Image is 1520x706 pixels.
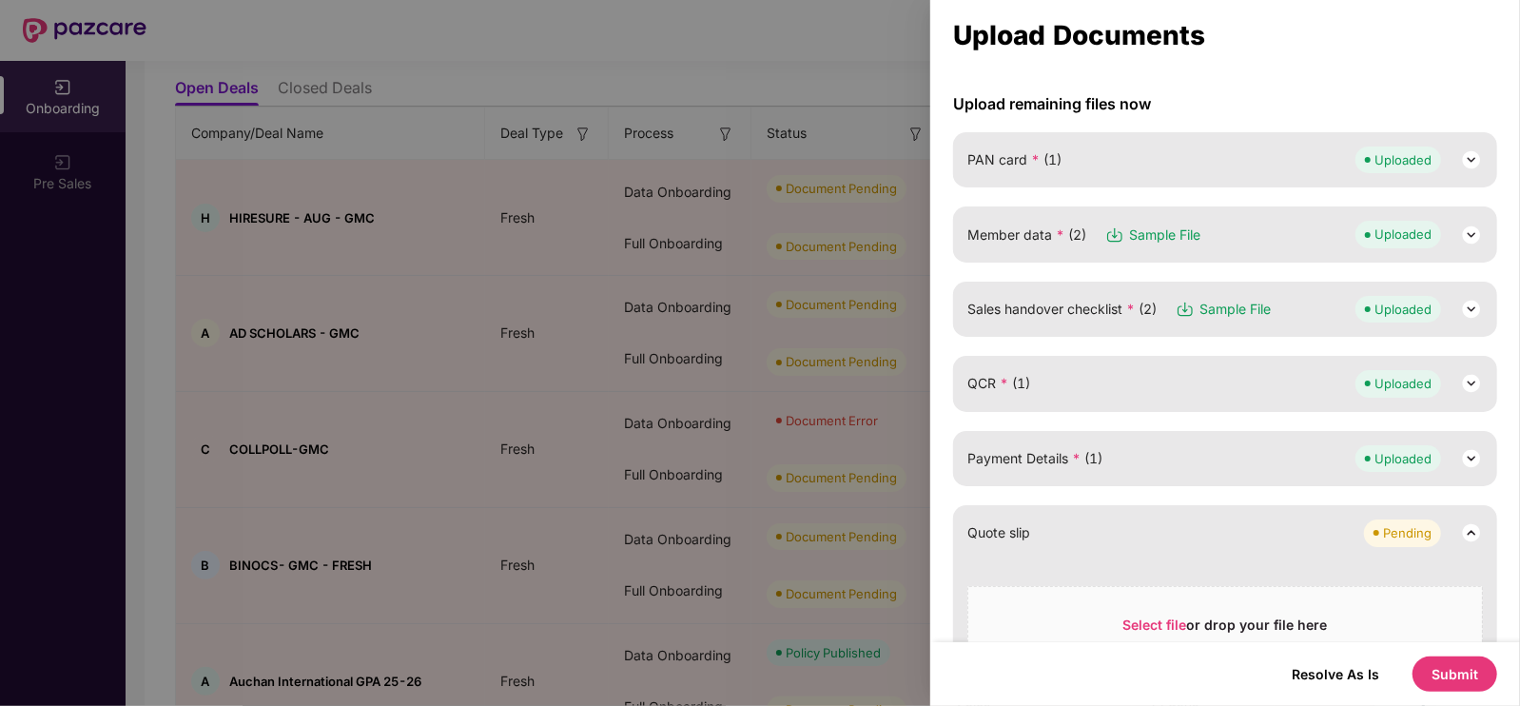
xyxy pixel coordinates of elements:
[1460,224,1483,246] img: svg+xml;base64,PHN2ZyB3aWR0aD0iMjQiIGhlaWdodD0iMjQiIHZpZXdCb3g9IjAgMCAyNCAyNCIgZmlsbD0ibm9uZSIgeG...
[967,225,1086,245] span: Member data (2)
[967,522,1030,543] span: Quote slip
[1460,447,1483,470] img: svg+xml;base64,PHN2ZyB3aWR0aD0iMjQiIGhlaWdodD0iMjQiIHZpZXdCb3g9IjAgMCAyNCAyNCIgZmlsbD0ibm9uZSIgeG...
[1374,300,1432,319] div: Uploaded
[1129,225,1200,245] span: Sample File
[967,149,1062,170] span: PAN card (1)
[1460,521,1483,544] img: svg+xml;base64,PHN2ZyB3aWR0aD0iMjQiIGhlaWdodD0iMjQiIHZpZXdCb3g9IjAgMCAyNCAyNCIgZmlsbD0ibm9uZSIgeG...
[1199,299,1271,320] span: Sample File
[967,448,1102,469] span: Payment Details (1)
[1374,225,1432,244] div: Uploaded
[1123,617,1187,633] span: Select file
[1273,661,1398,687] button: Resolve As Is
[968,601,1482,693] span: Select fileor drop your file hereAll file types are supportedMax. File size 200mb
[1374,150,1432,169] div: Uploaded
[967,373,1030,394] span: QCR (1)
[1105,226,1124,245] img: svg+xml;base64,PHN2ZyB3aWR0aD0iMTYiIGhlaWdodD0iMTciIHZpZXdCb3g9IjAgMCAxNiAxNyIgZmlsbD0ibm9uZSIgeG...
[1383,523,1432,542] div: Pending
[1176,300,1195,319] img: svg+xml;base64,PHN2ZyB3aWR0aD0iMTYiIGhlaWdodD0iMTciIHZpZXdCb3g9IjAgMCAxNiAxNyIgZmlsbD0ibm9uZSIgeG...
[1460,148,1483,171] img: svg+xml;base64,PHN2ZyB3aWR0aD0iMjQiIGhlaWdodD0iMjQiIHZpZXdCb3g9IjAgMCAyNCAyNCIgZmlsbD0ibm9uZSIgeG...
[1123,616,1328,644] div: or drop your file here
[1460,298,1483,321] img: svg+xml;base64,PHN2ZyB3aWR0aD0iMjQiIGhlaWdodD0iMjQiIHZpZXdCb3g9IjAgMCAyNCAyNCIgZmlsbD0ibm9uZSIgeG...
[1460,372,1483,395] img: svg+xml;base64,PHN2ZyB3aWR0aD0iMjQiIGhlaWdodD0iMjQiIHZpZXdCb3g9IjAgMCAyNCAyNCIgZmlsbD0ibm9uZSIgeG...
[967,299,1157,320] span: Sales handover checklist (2)
[1413,657,1497,692] button: Submit
[953,94,1497,113] span: Upload remaining files now
[953,25,1497,46] div: Upload Documents
[1374,374,1432,393] div: Uploaded
[1374,449,1432,468] div: Uploaded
